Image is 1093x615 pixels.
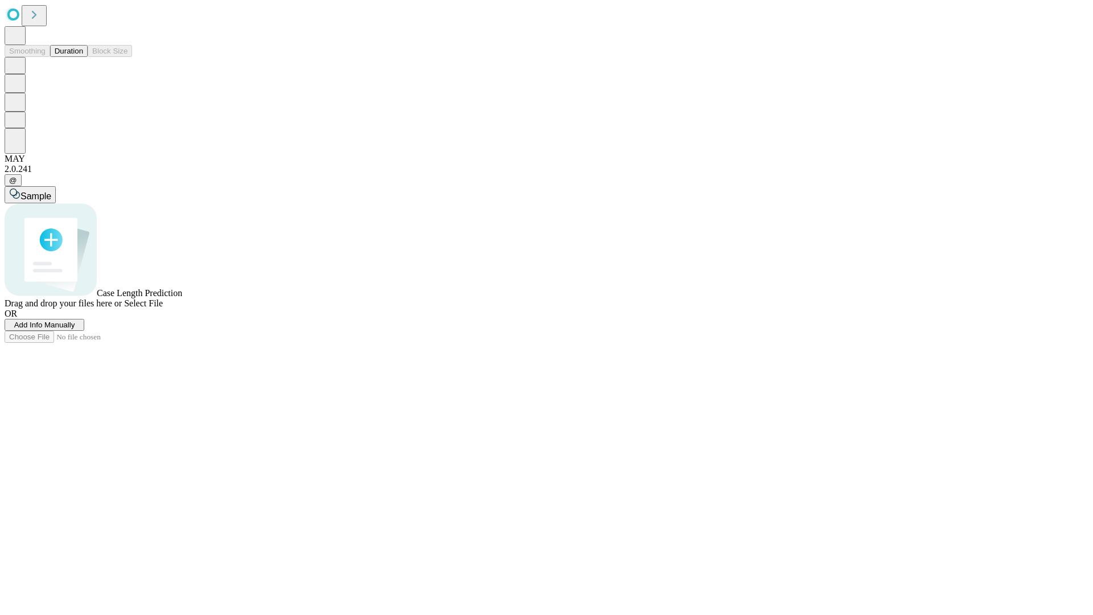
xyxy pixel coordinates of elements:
[97,288,182,298] span: Case Length Prediction
[14,321,75,329] span: Add Info Manually
[5,186,56,203] button: Sample
[5,319,84,331] button: Add Info Manually
[5,298,122,308] span: Drag and drop your files here or
[5,309,17,318] span: OR
[124,298,163,308] span: Select File
[88,45,132,57] button: Block Size
[20,191,51,201] span: Sample
[9,176,17,184] span: @
[5,154,1088,164] div: MAY
[5,164,1088,174] div: 2.0.241
[5,45,50,57] button: Smoothing
[50,45,88,57] button: Duration
[5,174,22,186] button: @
